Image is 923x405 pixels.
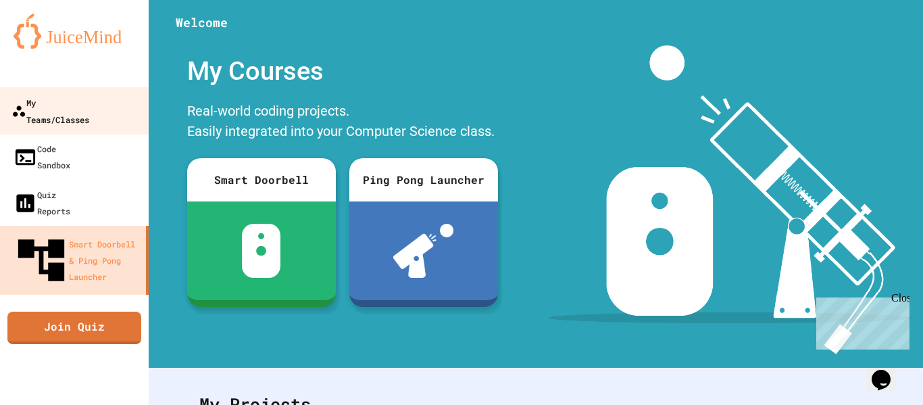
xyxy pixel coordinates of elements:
iframe: chat widget [811,292,909,350]
a: Join Quiz [7,312,141,344]
div: My Courses [180,45,505,97]
div: Ping Pong Launcher [349,158,498,201]
div: Chat with us now!Close [5,5,93,86]
div: Smart Doorbell [187,158,336,201]
div: Code Sandbox [14,141,70,173]
div: Quiz Reports [14,187,70,219]
div: Real-world coding projects. Easily integrated into your Computer Science class. [180,97,505,148]
div: My Teams/Classes [11,94,89,127]
img: ppl-with-ball.png [393,224,453,278]
div: Smart Doorbell & Ping Pong Launcher [14,233,141,288]
iframe: chat widget [866,351,909,391]
img: banner-image-my-projects.png [548,45,910,354]
img: sdb-white.svg [242,224,280,278]
img: logo-orange.svg [14,14,135,49]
